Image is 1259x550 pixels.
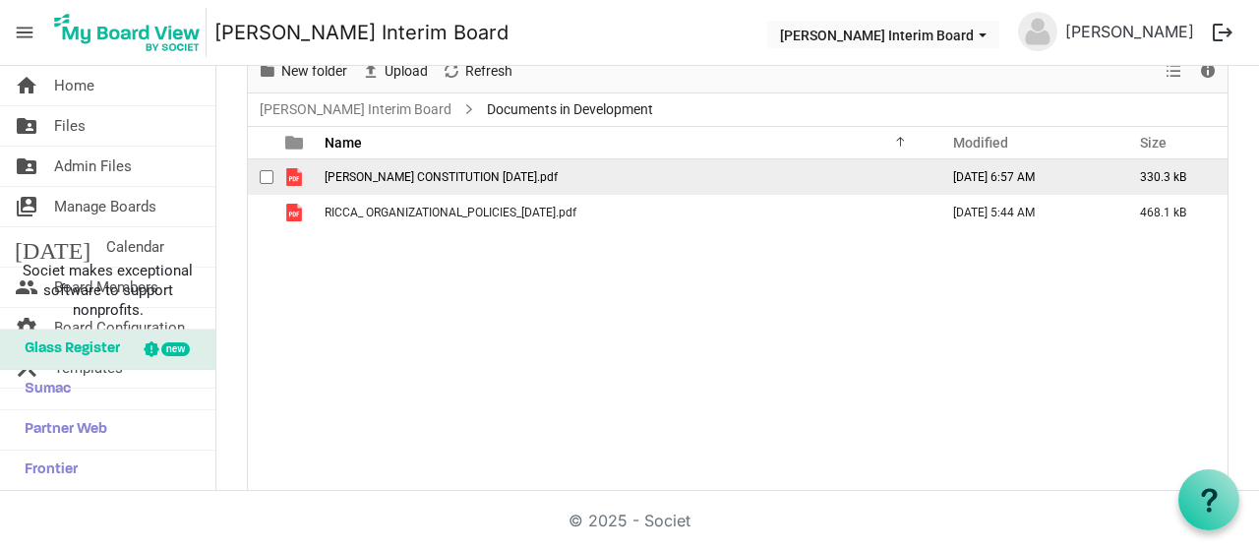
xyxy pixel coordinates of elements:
[15,410,107,450] span: Partner Web
[54,147,132,186] span: Admin Files
[319,195,932,230] td: RICCA_ ORGANIZATIONAL_POLICIES_29.04.2025.pdf is template cell column header Name
[1195,59,1222,84] button: Details
[569,511,690,530] a: © 2025 - Societ
[319,159,932,195] td: RICCA CONSTITUTION 21.05.2025.pdf is template cell column header Name
[767,21,999,48] button: RICCA Interim Board dropdownbutton
[325,135,362,151] span: Name
[6,14,43,51] span: menu
[358,59,432,84] button: Upload
[1018,12,1057,51] img: no-profile-picture.svg
[48,8,214,57] a: My Board View Logo
[214,13,509,52] a: [PERSON_NAME] Interim Board
[251,51,354,92] div: New folder
[1119,195,1228,230] td: 468.1 kB is template cell column header Size
[483,97,657,122] span: Documents in Development
[54,106,86,146] span: Files
[248,159,273,195] td: checkbox
[15,227,90,267] span: [DATE]
[15,187,38,226] span: switch_account
[248,195,273,230] td: checkbox
[1119,159,1228,195] td: 330.3 kB is template cell column header Size
[279,59,349,84] span: New folder
[435,51,519,92] div: Refresh
[1140,135,1167,151] span: Size
[15,147,38,186] span: folder_shared
[106,227,164,267] span: Calendar
[15,451,78,490] span: Frontier
[383,59,430,84] span: Upload
[54,187,156,226] span: Manage Boards
[54,66,94,105] span: Home
[15,330,120,369] span: Glass Register
[1158,51,1191,92] div: View
[15,66,38,105] span: home
[273,195,319,230] td: is template cell column header type
[9,261,207,320] span: Societ makes exceptional software to support nonprofits.
[15,370,71,409] span: Sumac
[932,195,1119,230] td: May 23, 2025 5:44 AM column header Modified
[325,206,576,219] span: RICCA_ ORGANIZATIONAL_POLICIES_[DATE].pdf
[1202,12,1243,53] button: logout
[1057,12,1202,51] a: [PERSON_NAME]
[1162,59,1185,84] button: View dropdownbutton
[273,159,319,195] td: is template cell column header type
[325,170,558,184] span: [PERSON_NAME] CONSTITUTION [DATE].pdf
[439,59,516,84] button: Refresh
[256,97,455,122] a: [PERSON_NAME] Interim Board
[48,8,207,57] img: My Board View Logo
[354,51,435,92] div: Upload
[932,159,1119,195] td: May 22, 2025 6:57 AM column header Modified
[15,106,38,146] span: folder_shared
[953,135,1008,151] span: Modified
[463,59,514,84] span: Refresh
[1191,51,1225,92] div: Details
[161,342,190,356] div: new
[255,59,351,84] button: New folder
